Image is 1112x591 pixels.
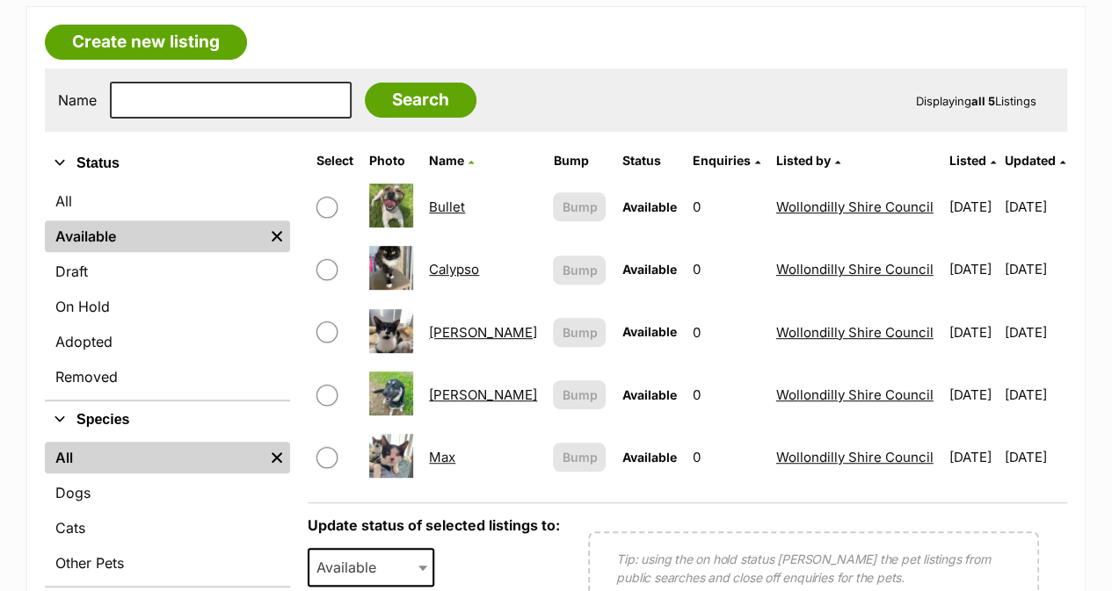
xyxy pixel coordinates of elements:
span: Bump [562,386,597,404]
a: Wollondilly Shire Council [776,198,934,215]
a: Draft [45,256,290,287]
th: Photo [362,147,420,175]
a: Adopted [45,326,290,357]
span: Bump [562,261,597,279]
span: Available [621,450,676,465]
td: 0 [686,364,767,425]
td: [DATE] [942,177,1003,237]
span: Updated [1005,153,1056,168]
a: Bullet [429,198,465,215]
a: On Hold [45,291,290,322]
span: Bump [562,323,597,342]
td: [DATE] [942,427,1003,487]
button: Status [45,152,290,175]
span: Available [621,199,676,214]
td: [DATE] [942,302,1003,363]
a: Remove filter [264,220,290,252]
label: Name [58,92,97,108]
td: [DATE] [942,364,1003,425]
a: Name [429,153,474,168]
a: Remove filter [264,442,290,473]
a: Updated [1005,153,1065,168]
td: [DATE] [1005,239,1065,299]
td: [DATE] [1005,364,1065,425]
span: Available [621,324,676,339]
td: [DATE] [1005,177,1065,237]
button: Species [45,408,290,431]
input: Search [365,83,476,118]
a: Cats [45,512,290,544]
a: Enquiries [693,153,760,168]
p: Tip: using the on hold status [PERSON_NAME] the pet listings from public searches and close off e... [616,550,1011,587]
td: [DATE] [942,239,1003,299]
a: Dogs [45,477,290,508]
td: 0 [686,177,767,237]
button: Bump [553,256,606,285]
span: Name [429,153,464,168]
td: [DATE] [1005,427,1065,487]
div: Species [45,438,290,586]
a: Other Pets [45,547,290,579]
a: [PERSON_NAME] [429,386,537,403]
span: Available [309,555,394,580]
label: Update status of selected listings to: [308,516,560,534]
span: Bump [562,448,597,466]
a: [PERSON_NAME] [429,324,537,341]
td: 0 [686,239,767,299]
a: Listed [949,153,996,168]
a: Listed by [776,153,840,168]
a: All [45,442,264,473]
span: Listed by [776,153,831,168]
span: Bump [562,198,597,216]
th: Bump [546,147,613,175]
th: Select [309,147,360,175]
span: translation missing: en.admin.listings.index.attributes.enquiries [693,153,751,168]
a: Available [45,220,264,252]
a: Create new listing [45,25,247,60]
a: Wollondilly Shire Council [776,386,934,403]
button: Bump [553,443,606,472]
span: Available [621,387,676,402]
a: Wollondilly Shire Council [776,261,934,277]
strong: all 5 [971,94,995,108]
a: Calypso [429,261,479,277]
th: Status [614,147,683,175]
span: Listed [949,153,986,168]
button: Bump [553,318,606,347]
td: [DATE] [1005,302,1065,363]
a: All [45,185,290,217]
span: Available [308,548,434,587]
a: Removed [45,361,290,393]
button: Bump [553,380,606,409]
td: 0 [686,427,767,487]
span: Available [621,262,676,277]
div: Status [45,182,290,400]
a: Max [429,449,455,465]
td: 0 [686,302,767,363]
button: Bump [553,192,606,221]
a: Wollondilly Shire Council [776,449,934,465]
a: Wollondilly Shire Council [776,324,934,341]
span: Displaying Listings [916,94,1036,108]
